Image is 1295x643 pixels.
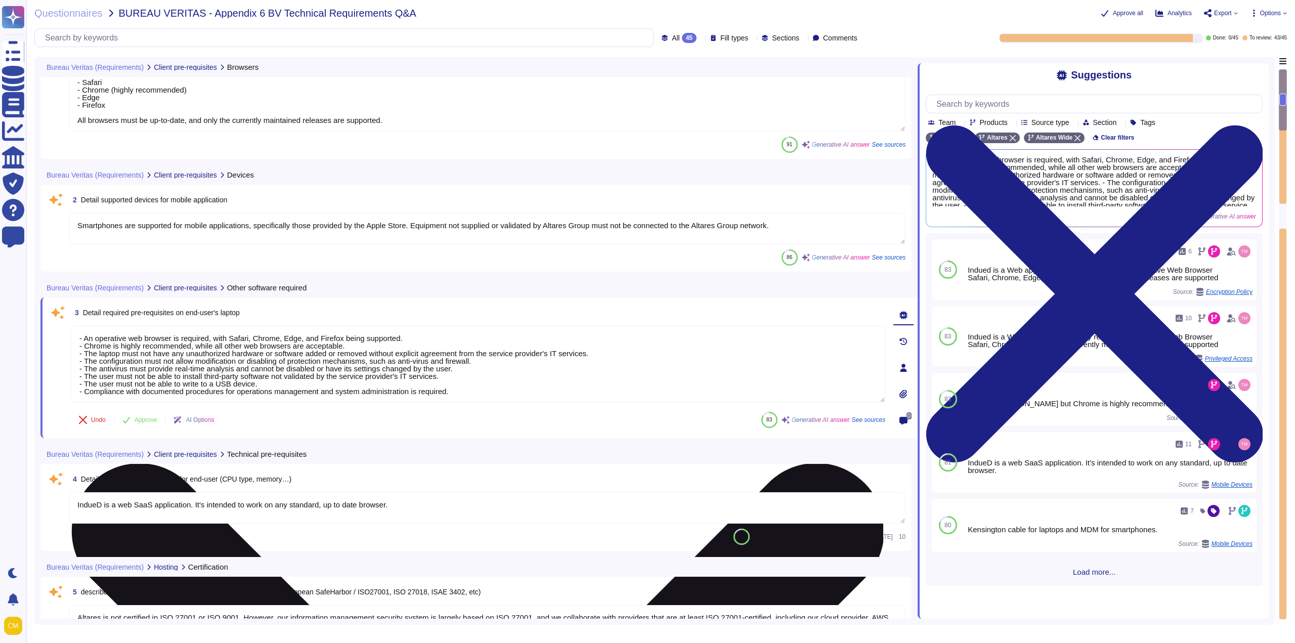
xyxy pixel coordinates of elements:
[47,284,144,291] span: Bureau Veritas (Requirements)
[720,34,748,41] span: Fill types
[1238,379,1250,391] img: user
[227,450,307,458] span: Technical pre-requisites
[1213,35,1227,40] span: Done:
[739,534,745,539] span: 82
[154,451,217,458] span: Client pre-requisites
[1274,35,1287,40] span: 43 / 45
[926,568,1263,576] span: Load more...
[47,564,144,571] span: Bureau Veritas (Requirements)
[81,196,228,204] span: Detail supported devices for mobile application
[1238,245,1250,258] img: user
[672,34,680,41] span: All
[1260,10,1281,16] span: Options
[872,142,906,148] span: See sources
[71,309,79,316] span: 3
[944,333,951,339] span: 83
[772,34,799,41] span: Sections
[812,254,870,261] span: Generative AI answer
[154,564,178,571] span: Hosting
[1249,35,1272,40] span: To review:
[944,459,951,465] span: 81
[227,63,259,71] span: Browsers
[4,617,22,635] img: user
[944,396,951,402] span: 83
[40,29,654,47] input: Search by keywords
[71,326,885,403] textarea: - An operative web browser is required, with Safari, Chrome, Edge, and Firefox being supported. -...
[1212,541,1253,547] span: Mobile Devices
[1101,9,1143,17] button: Approve all
[227,171,254,179] span: Devices
[1238,312,1250,324] img: user
[47,64,144,71] span: Bureau Veritas (Requirements)
[823,34,857,41] span: Comments
[1155,9,1192,17] button: Analytics
[872,254,906,261] span: See sources
[119,8,416,18] span: BUREAU VERITAS - Appendix 6 BV Technical Requirements Q&A
[766,417,772,422] span: 83
[944,522,951,528] span: 80
[931,95,1262,113] input: Search by keywords
[34,8,103,18] span: Questionnaires
[787,254,792,260] span: 86
[227,284,307,291] span: Other software required
[69,213,905,244] textarea: Smartphones are supported for mobile applications, specifically those provided by the Apple Store...
[47,451,144,458] span: Bureau Veritas (Requirements)
[154,284,217,291] span: Client pre-requisites
[69,55,905,132] textarea: Supported browsers for the IndueD web application include: - Safari - Chrome (highly recommended)...
[69,492,905,524] textarea: IndueD is a web SaaS application. It's intended to work on any standard, up to date browser.
[1168,10,1192,16] span: Analytics
[188,563,228,571] span: Certification
[787,142,792,147] span: 91
[812,142,870,148] span: Generative AI answer
[69,476,77,483] span: 4
[968,526,1253,533] div: Kensington cable for laptops and MDM for smartphones.
[1214,10,1232,16] span: Export
[69,196,77,203] span: 2
[1113,10,1143,16] span: Approve all
[47,172,144,179] span: Bureau Veritas (Requirements)
[906,412,912,419] span: 0
[682,33,697,43] div: 45
[944,267,951,273] span: 83
[1228,35,1238,40] span: 0 / 45
[154,172,217,179] span: Client pre-requisites
[1178,540,1253,548] span: Source:
[2,615,29,637] button: user
[69,588,77,595] span: 5
[1238,438,1250,450] img: user
[154,64,217,71] span: Client pre-requisites
[897,534,905,540] span: 10
[83,309,240,317] span: Detail required pre-requisites on end-user's laptop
